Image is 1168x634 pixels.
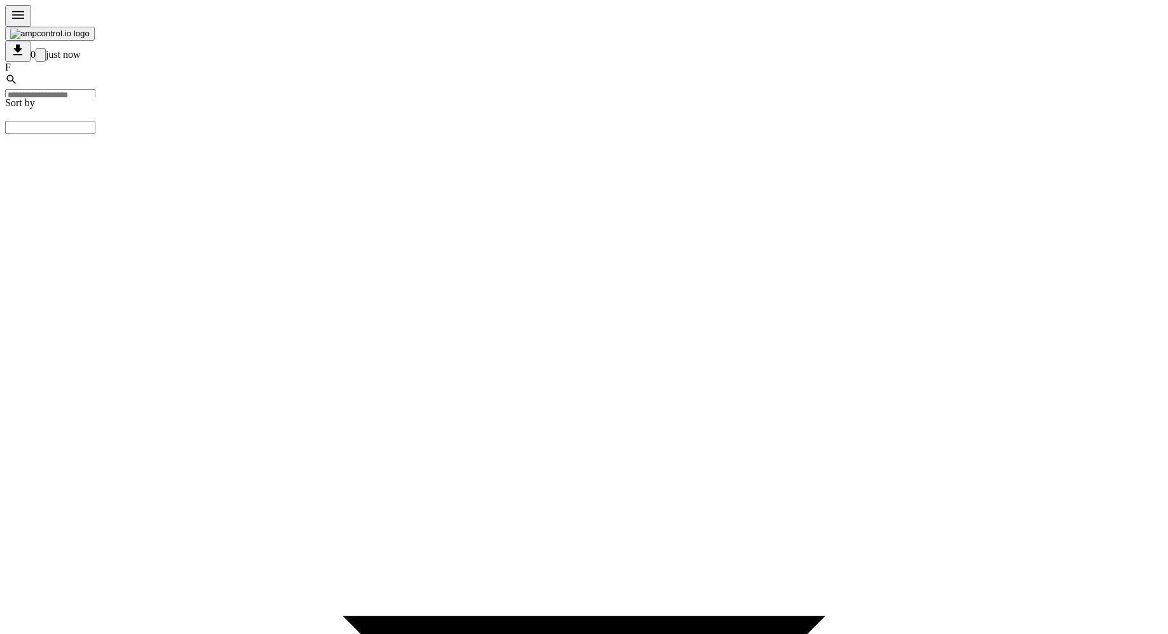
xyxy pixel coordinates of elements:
div: profile-icon [5,62,1163,73]
span: 0 [31,49,36,60]
img: ampcontrol.io logo [10,29,90,39]
button: set refresh interval [36,48,46,62]
span: just now [46,49,81,60]
button: menu [5,27,95,41]
label: Sort by [5,97,35,108]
